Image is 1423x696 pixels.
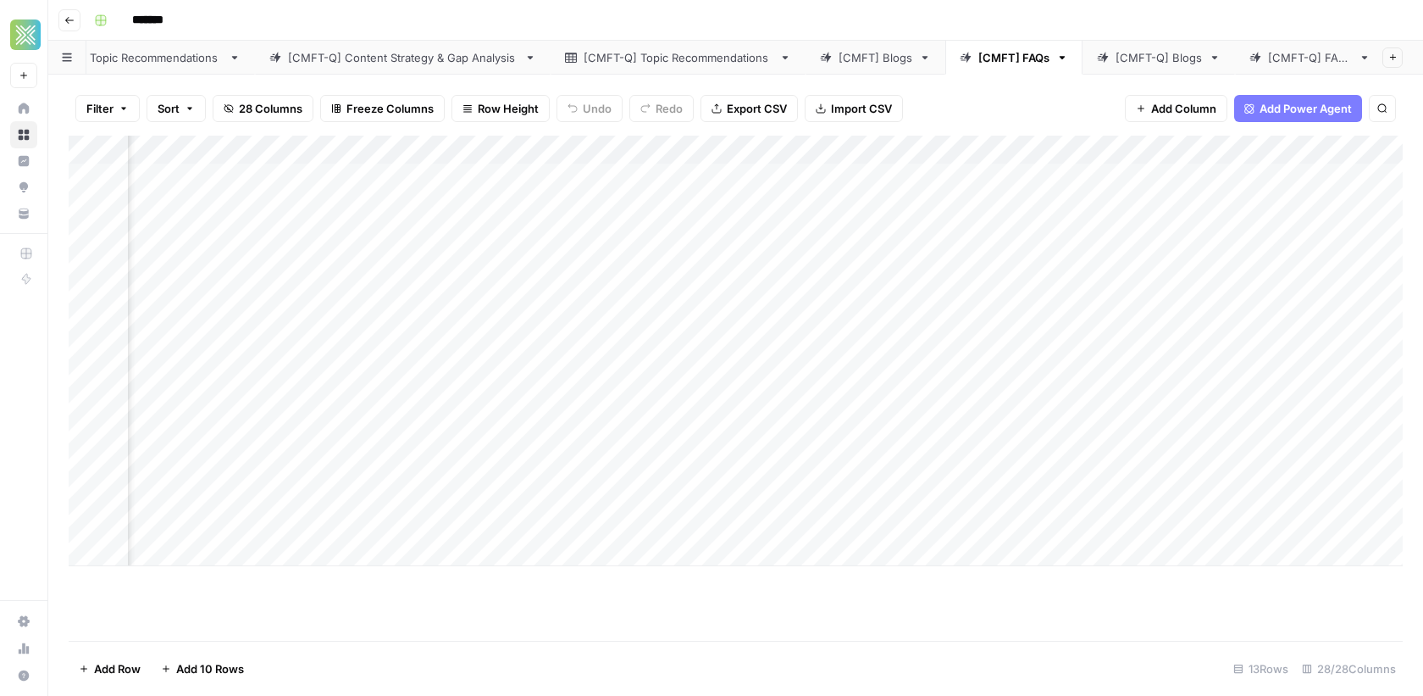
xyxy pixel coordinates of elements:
[239,100,302,117] span: 28 Columns
[1234,95,1362,122] button: Add Power Agent
[10,662,37,689] button: Help + Support
[1151,100,1216,117] span: Add Column
[10,148,37,175] a: Insights
[583,100,612,117] span: Undo
[147,95,206,122] button: Sort
[10,608,37,635] a: Settings
[176,660,244,677] span: Add 10 Rows
[1125,95,1227,122] button: Add Column
[656,100,683,117] span: Redo
[478,100,539,117] span: Row Height
[10,635,37,662] a: Usage
[10,95,37,122] a: Home
[945,41,1082,75] a: [CMFT] FAQs
[255,41,551,75] a: [CMFT-Q] Content Strategy & Gap Analysis
[346,100,434,117] span: Freeze Columns
[288,49,518,66] div: [CMFT-Q] Content Strategy & Gap Analysis
[90,49,222,66] div: Topic Recommendations
[57,41,255,75] a: Topic Recommendations
[1235,41,1385,75] a: [CMFT-Q] FAQs
[1268,49,1352,66] div: [CMFT-Q] FAQs
[320,95,445,122] button: Freeze Columns
[75,95,140,122] button: Filter
[10,14,37,56] button: Workspace: Xponent21
[158,100,180,117] span: Sort
[806,41,945,75] a: [CMFT] Blogs
[451,95,550,122] button: Row Height
[69,655,151,682] button: Add Row
[700,95,798,122] button: Export CSV
[10,19,41,50] img: Xponent21 Logo
[1226,655,1295,682] div: 13 Rows
[1260,100,1352,117] span: Add Power Agent
[584,49,772,66] div: [CMFT-Q] Topic Recommendations
[629,95,694,122] button: Redo
[556,95,623,122] button: Undo
[10,200,37,227] a: Your Data
[151,655,254,682] button: Add 10 Rows
[805,95,903,122] button: Import CSV
[94,660,141,677] span: Add Row
[1082,41,1235,75] a: [CMFT-Q] Blogs
[10,174,37,201] a: Opportunities
[978,49,1049,66] div: [CMFT] FAQs
[551,41,806,75] a: [CMFT-Q] Topic Recommendations
[839,49,912,66] div: [CMFT] Blogs
[10,121,37,148] a: Browse
[1116,49,1202,66] div: [CMFT-Q] Blogs
[831,100,892,117] span: Import CSV
[1295,655,1403,682] div: 28/28 Columns
[86,100,114,117] span: Filter
[727,100,787,117] span: Export CSV
[213,95,313,122] button: 28 Columns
